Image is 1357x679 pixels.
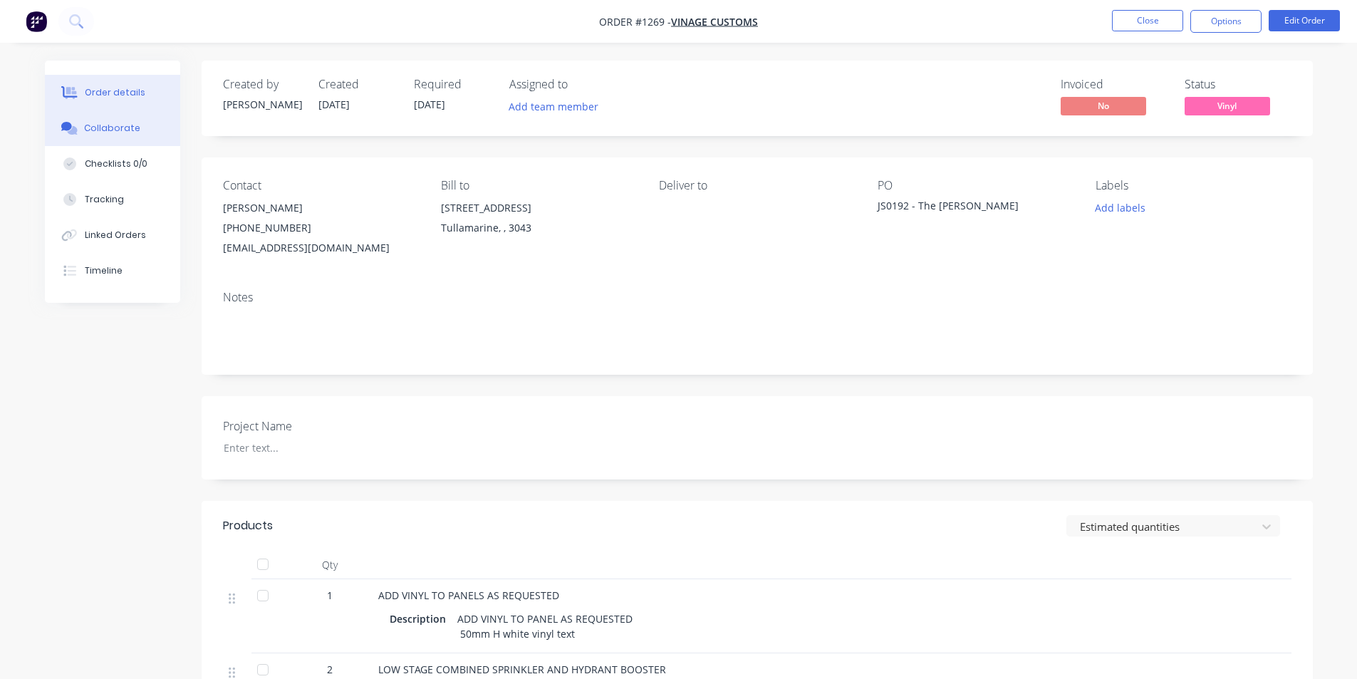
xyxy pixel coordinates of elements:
[223,291,1291,304] div: Notes
[390,608,452,629] div: Description
[45,217,180,253] button: Linked Orders
[452,608,638,644] div: ADD VINYL TO PANEL AS REQUESTED 50mm H white vinyl text
[45,75,180,110] button: Order details
[671,15,758,28] a: Vinage Customs
[327,588,333,603] span: 1
[223,97,301,112] div: [PERSON_NAME]
[84,229,145,242] div: Linked Orders
[84,193,123,206] div: Tracking
[599,15,671,28] span: Order #1269 -
[1185,97,1270,115] span: Vinyl
[414,78,492,91] div: Required
[84,264,122,277] div: Timeline
[509,97,606,116] button: Add team member
[45,182,180,217] button: Tracking
[223,517,273,534] div: Products
[327,662,333,677] span: 2
[1185,97,1270,118] button: Vinyl
[414,98,445,111] span: [DATE]
[223,238,418,258] div: [EMAIL_ADDRESS][DOMAIN_NAME]
[26,11,47,32] img: Factory
[84,86,145,99] div: Order details
[223,198,418,258] div: [PERSON_NAME][PHONE_NUMBER][EMAIL_ADDRESS][DOMAIN_NAME]
[45,253,180,289] button: Timeline
[287,551,373,579] div: Qty
[1061,97,1146,115] span: No
[1088,198,1153,217] button: Add labels
[441,198,636,218] div: [STREET_ADDRESS]
[441,198,636,244] div: [STREET_ADDRESS]Tullamarine, , 3043
[1190,10,1262,33] button: Options
[509,78,652,91] div: Assigned to
[318,78,397,91] div: Created
[878,198,1056,218] div: JS0192 - The [PERSON_NAME]
[1185,78,1291,91] div: Status
[1096,179,1291,192] div: Labels
[223,198,418,218] div: [PERSON_NAME]
[378,589,559,602] span: ADD VINYL TO PANELS AS REQUESTED
[223,179,418,192] div: Contact
[45,146,180,182] button: Checklists 0/0
[659,179,854,192] div: Deliver to
[441,179,636,192] div: Bill to
[45,110,180,146] button: Collaborate
[84,157,147,170] div: Checklists 0/0
[1112,10,1183,31] button: Close
[441,218,636,238] div: Tullamarine, , 3043
[378,663,666,676] span: LOW STAGE COMBINED SPRINKLER AND HYDRANT BOOSTER
[1061,78,1168,91] div: Invoiced
[1269,10,1340,31] button: Edit Order
[878,179,1073,192] div: PO
[84,122,140,135] div: Collaborate
[223,218,418,238] div: [PHONE_NUMBER]
[223,78,301,91] div: Created by
[501,97,605,116] button: Add team member
[318,98,350,111] span: [DATE]
[223,418,401,435] label: Project Name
